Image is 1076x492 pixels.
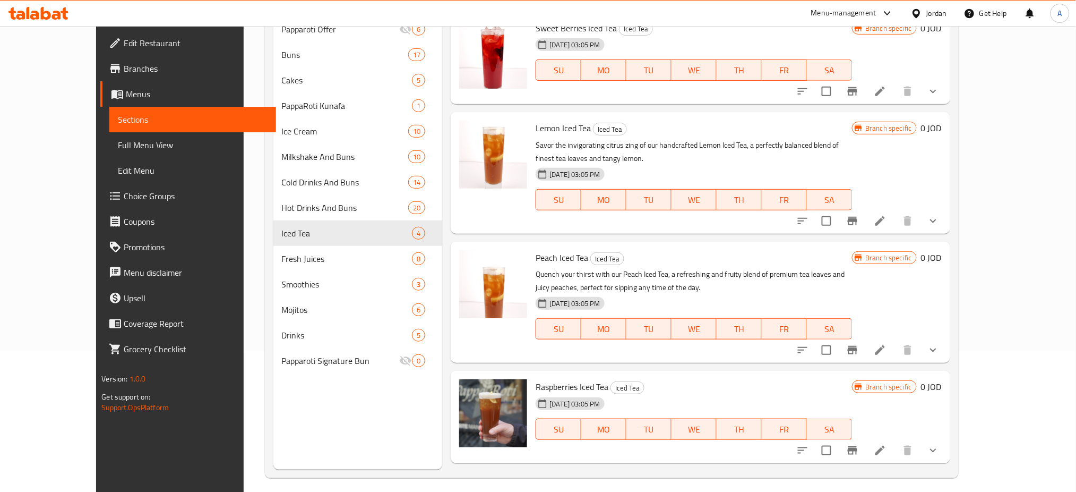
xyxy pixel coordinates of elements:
span: 4 [412,228,425,239]
a: Promotions [100,234,276,260]
span: 6 [412,24,425,35]
div: Fresh Juices8 [273,246,443,272]
div: Iced Tea4 [273,220,443,246]
div: Milkshake And Buns [282,150,408,163]
button: show more [920,79,946,104]
button: WE [672,318,717,340]
a: Sections [109,107,276,132]
span: [DATE] 03:05 PM [545,299,604,309]
span: TH [721,422,757,437]
span: SA [811,422,848,437]
div: items [412,354,425,367]
span: 17 [409,50,425,60]
span: TH [721,63,757,78]
div: Buns17 [273,42,443,67]
button: sort-choices [790,208,815,234]
span: FR [766,321,803,337]
span: FR [766,63,803,78]
span: 20 [409,203,425,213]
span: WE [676,63,712,78]
span: MO [586,63,622,78]
span: Buns [282,48,408,61]
button: TH [717,318,762,340]
button: FR [762,419,807,440]
span: Select to update [815,210,838,232]
span: TH [721,321,757,337]
button: WE [672,189,717,210]
div: items [408,201,425,214]
div: Ice Cream10 [273,118,443,144]
a: Choice Groups [100,183,276,209]
button: TU [626,419,672,440]
svg: Show Choices [927,344,940,357]
button: SA [807,419,852,440]
button: MO [581,419,626,440]
a: Menu disclaimer [100,260,276,285]
button: FR [762,60,807,81]
span: SU [540,192,577,208]
div: PappaRoti Kunafa1 [273,93,443,118]
div: Cold Drinks And Buns [282,176,408,189]
a: Upsell [100,285,276,311]
img: Peach Iced Tea [459,250,527,318]
span: MO [586,321,622,337]
button: SA [807,60,852,81]
span: SU [540,63,577,78]
span: Sweet Berries Iced Tea [536,20,617,36]
nav: Menu sections [273,12,443,378]
a: Support.OpsPlatform [101,401,169,414]
span: PappaRoti Kunafa [282,99,412,112]
span: TU [631,321,667,337]
button: SU [536,318,581,340]
span: Promotions [124,241,268,253]
a: Coupons [100,209,276,234]
span: 1 [412,101,425,111]
button: TU [626,60,672,81]
button: show more [920,208,946,234]
div: Cakes [282,74,412,87]
button: Branch-specific-item [840,438,865,463]
span: Edit Restaurant [124,37,268,49]
div: items [408,125,425,138]
div: Papparoti Signature Bun [282,354,400,367]
div: items [408,48,425,61]
div: Mojitos6 [273,297,443,323]
div: items [412,74,425,87]
span: Branch specific [861,23,916,33]
span: 10 [409,152,425,162]
span: Coverage Report [124,317,268,330]
div: Mojitos [282,303,412,316]
div: Iced Tea [282,227,412,240]
span: Ice Cream [282,125,408,138]
span: TH [721,192,757,208]
a: Edit Restaurant [100,30,276,56]
div: Drinks [282,329,412,342]
button: show more [920,438,946,463]
button: SA [807,189,852,210]
button: SA [807,318,852,340]
span: Iced Tea [593,123,626,135]
span: Raspberries Iced Tea [536,379,608,395]
span: SA [811,321,848,337]
h6: 0 JOD [921,250,942,265]
svg: Inactive section [399,23,412,36]
span: 8 [412,254,425,264]
button: TU [626,318,672,340]
button: SU [536,419,581,440]
span: Papparoti Offer [282,23,400,36]
a: Coverage Report [100,311,276,336]
button: Branch-specific-item [840,208,865,234]
span: WE [676,422,712,437]
span: 1.0.0 [130,372,146,386]
span: WE [676,192,712,208]
span: A [1058,7,1062,19]
div: Fresh Juices [282,252,412,265]
div: items [412,23,425,36]
span: 5 [412,330,425,341]
a: Grocery Checklist [100,336,276,362]
span: SA [811,63,848,78]
button: MO [581,60,626,81]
